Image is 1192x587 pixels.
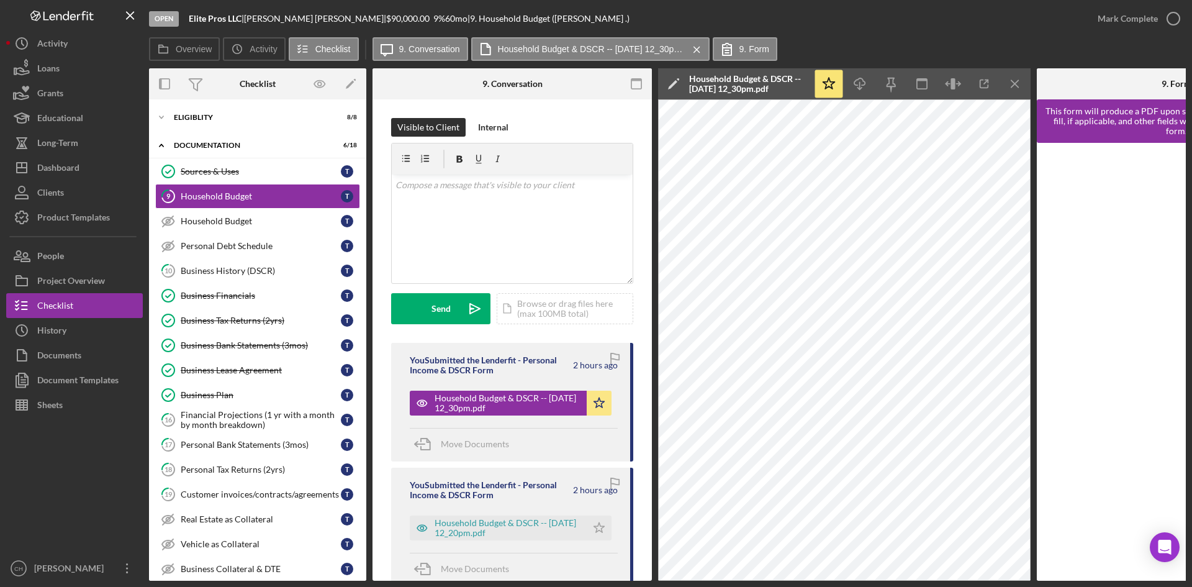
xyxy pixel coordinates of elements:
[181,539,341,549] div: Vehicle as Collateral
[155,432,360,457] a: 17Personal Bank Statements (3mos)T
[573,360,618,370] time: 2025-08-19 16:30
[433,14,445,24] div: 9 %
[391,293,490,324] button: Send
[155,333,360,358] a: Business Bank Statements (3mos)T
[6,556,143,581] button: CH[PERSON_NAME]
[155,234,360,258] a: Personal Debt ScheduleT
[155,507,360,532] a: Real Estate as CollateralT
[435,518,580,538] div: Household Budget & DSCR -- [DATE] 12_20pm.pdf
[181,291,341,301] div: Business Financials
[181,340,341,350] div: Business Bank Statements (3mos)
[341,389,353,401] div: T
[14,565,23,572] text: CH
[445,14,467,24] div: 60 mo
[155,482,360,507] a: 19Customer invoices/contracts/agreementsT
[250,44,277,54] label: Activity
[410,553,521,585] button: Move Documents
[410,516,612,540] button: Household Budget & DSCR -- [DATE] 12_20pm.pdf
[240,79,276,89] div: Checklist
[181,410,341,430] div: Financial Projections (1 yr with a month by month breakdown)
[165,490,173,498] tspan: 19
[149,37,220,61] button: Overview
[341,165,353,178] div: T
[482,79,543,89] div: 9. Conversation
[149,11,179,27] div: Open
[165,465,172,473] tspan: 18
[386,14,433,24] div: $90,000.00
[713,37,777,61] button: 9. Form
[181,390,341,400] div: Business Plan
[289,37,359,61] button: Checklist
[341,364,353,376] div: T
[472,118,515,137] button: Internal
[155,532,360,557] a: Vehicle as CollateralT
[1162,79,1191,89] div: 9. Form
[165,266,173,275] tspan: 10
[174,114,326,121] div: Eligiblity
[181,564,341,574] div: Business Collateral & DTE
[341,463,353,476] div: T
[341,339,353,352] div: T
[181,514,341,524] div: Real Estate as Collateral
[573,485,618,495] time: 2025-08-19 16:20
[315,44,351,54] label: Checklist
[341,414,353,426] div: T
[181,440,341,450] div: Personal Bank Statements (3mos)
[341,513,353,526] div: T
[181,489,341,499] div: Customer invoices/contracts/agreements
[341,538,353,550] div: T
[155,258,360,283] a: 10Business History (DSCR)T
[176,44,212,54] label: Overview
[181,241,341,251] div: Personal Debt Schedule
[1150,532,1180,562] div: Open Intercom Messenger
[181,316,341,325] div: Business Tax Returns (2yrs)
[410,391,612,416] button: Household Budget & DSCR -- [DATE] 12_30pm.pdf
[189,13,242,24] b: Elite Pros LLC
[341,190,353,202] div: T
[181,166,341,176] div: Sources & Uses
[739,44,769,54] label: 9. Form
[181,191,341,201] div: Household Budget
[166,192,171,200] tspan: 9
[467,14,630,24] div: | 9. Household Budget ([PERSON_NAME] .)
[341,439,353,451] div: T
[181,216,341,226] div: Household Budget
[478,118,508,137] div: Internal
[341,314,353,327] div: T
[155,308,360,333] a: Business Tax Returns (2yrs)T
[397,118,459,137] div: Visible to Client
[6,393,143,417] button: Sheets
[181,266,341,276] div: Business History (DSCR)
[410,355,571,375] div: You Submitted the Lenderfit - Personal Income & DSCR Form
[341,488,353,501] div: T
